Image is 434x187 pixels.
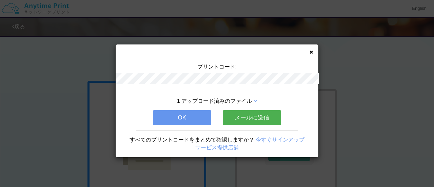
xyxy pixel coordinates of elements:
[153,110,211,125] button: OK
[256,137,304,143] a: 今すぐサインアップ
[130,137,254,143] span: すべてのプリントコードをまとめて確認しますか？
[195,145,239,150] a: サービス提供店舗
[223,110,281,125] button: メールに送信
[197,64,237,70] span: プリントコード:
[177,98,252,104] span: 1 アップロード済みのファイル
